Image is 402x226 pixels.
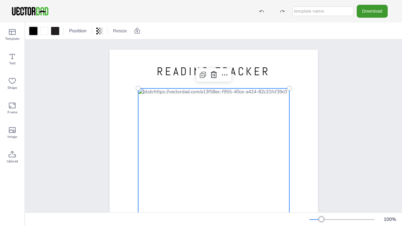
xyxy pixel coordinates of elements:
button: Download [357,5,388,17]
span: Text [9,61,16,66]
div: 100 % [382,216,398,223]
img: VectorDad-1.png [11,6,49,16]
span: Frame [7,110,17,115]
span: Template [5,36,19,42]
span: Image [7,134,17,140]
button: Resize [110,26,130,36]
span: Position [68,28,88,34]
span: READING TRACKER [157,64,270,79]
input: template name [292,6,353,16]
span: Upload [7,159,18,164]
span: Shape [7,85,17,91]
